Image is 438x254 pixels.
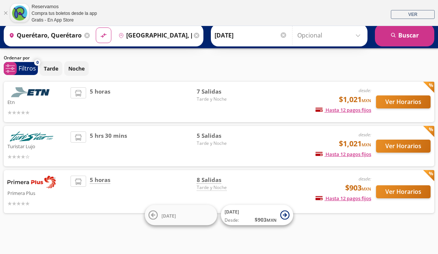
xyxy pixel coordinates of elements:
p: Primera Plus [7,188,67,197]
button: [DATE]Desde:$903MXN [221,205,293,225]
em: desde: [359,176,371,182]
small: MXN [362,186,371,192]
button: Ver Horarios [376,140,431,153]
span: $ 903 [255,216,277,224]
span: Tarde y Noche [197,140,249,147]
button: Ver Horarios [376,185,431,198]
span: 5 horas [90,87,110,117]
button: Ver Horarios [376,95,431,108]
small: MXN [362,98,371,103]
img: Turistar Lujo [7,131,56,141]
button: 0Filtros [4,62,38,75]
button: [DATE] [145,205,217,225]
p: Ordenar por [4,55,30,61]
span: $1,021 [339,94,371,105]
p: Filtros [19,64,36,73]
div: Reservamos [32,3,97,10]
span: Tarde y Noche [197,96,249,102]
span: Hasta 12 pagos fijos [316,151,371,157]
span: $903 [345,182,371,193]
p: Turistar Lujo [7,141,67,150]
img: Primera Plus [7,176,56,188]
button: Noche [64,61,89,76]
input: Elegir Fecha [215,26,287,45]
span: $1,021 [339,138,371,149]
div: Gratis - En App Store [32,17,97,23]
p: Etn [7,97,67,106]
span: Desde: [225,217,239,224]
img: Etn [7,87,56,97]
p: Noche [68,65,85,72]
small: MXN [362,142,371,147]
span: VER [408,12,418,17]
span: [DATE] [161,212,176,219]
span: Hasta 12 pagos fijos [316,107,371,113]
button: Buscar [375,24,434,46]
input: Buscar Origen [6,26,82,45]
span: 5 Salidas [197,131,249,140]
p: Tarde [44,65,58,72]
small: MXN [267,217,277,223]
em: desde: [359,87,371,94]
span: 5 hrs 30 mins [90,131,127,161]
div: Compra tus boletos desde la app [32,10,97,17]
a: VER [391,10,435,19]
input: Buscar Destino [115,26,192,45]
span: [DATE] [225,209,239,215]
a: Cerrar [3,11,8,15]
span: Hasta 12 pagos fijos [316,195,371,202]
span: 0 [36,59,39,66]
button: Tarde [40,61,62,76]
em: desde: [359,131,371,138]
span: 7 Salidas [197,87,249,96]
input: Opcional [297,26,364,45]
